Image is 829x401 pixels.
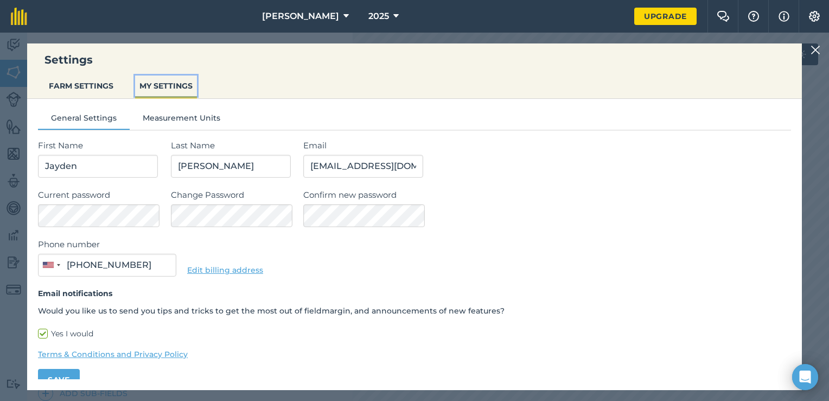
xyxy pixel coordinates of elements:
[747,11,760,22] img: A question mark icon
[262,10,339,23] span: [PERSON_NAME]
[792,364,818,390] div: Open Intercom Messenger
[39,254,63,276] button: Selected country
[38,112,130,128] button: General Settings
[779,10,789,23] img: svg+xml;base64,PHN2ZyB4bWxucz0iaHR0cDovL3d3dy53My5vcmcvMjAwMC9zdmciIHdpZHRoPSIxNyIgaGVpZ2h0PSIxNy...
[38,287,791,299] h4: Email notifications
[11,8,27,25] img: fieldmargin Logo
[38,254,176,277] input: (201) 555-0123
[303,139,791,152] label: Email
[38,328,791,340] label: Yes I would
[38,139,160,152] label: First Name
[634,8,697,25] a: Upgrade
[171,139,293,152] label: Last Name
[38,189,160,202] label: Current password
[171,189,293,202] label: Change Password
[38,348,791,360] a: Terms & Conditions and Privacy Policy
[368,10,389,23] span: 2025
[27,52,802,67] h3: Settings
[303,189,791,202] label: Confirm new password
[811,43,820,57] img: svg+xml;base64,PHN2ZyB4bWxucz0iaHR0cDovL3d3dy53My5vcmcvMjAwMC9zdmciIHdpZHRoPSIyMiIgaGVpZ2h0PSIzMC...
[187,265,263,275] a: Edit billing address
[38,238,176,251] label: Phone number
[135,76,197,96] button: MY SETTINGS
[808,11,821,22] img: A cog icon
[38,369,80,391] button: Save
[44,76,118,96] button: FARM SETTINGS
[717,11,730,22] img: Two speech bubbles overlapping with the left bubble in the forefront
[130,112,233,128] button: Measurement Units
[38,305,791,317] p: Would you like us to send you tips and tricks to get the most out of fieldmargin, and announcemen...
